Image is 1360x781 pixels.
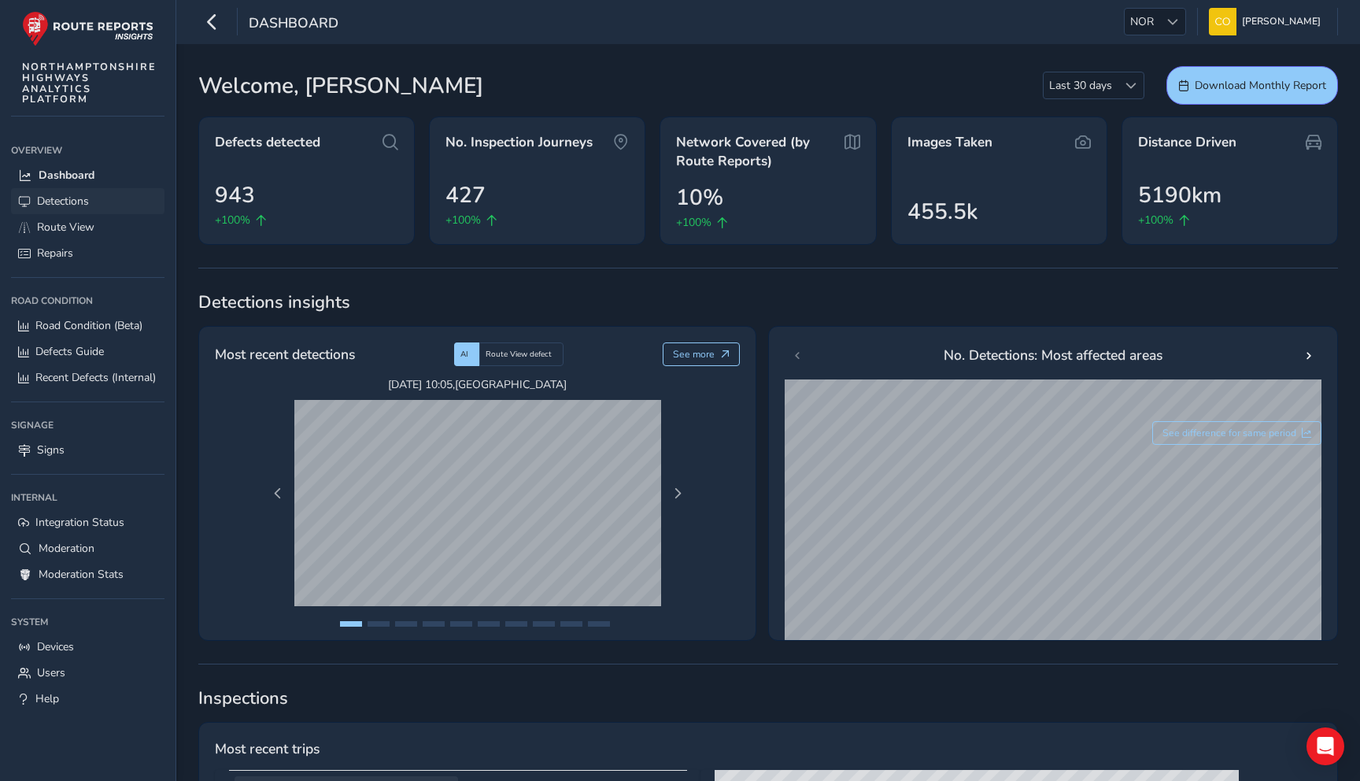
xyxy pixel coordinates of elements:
div: Road Condition [11,289,164,313]
span: 5190km [1138,179,1221,212]
span: Dashboard [39,168,94,183]
button: Page 1 [340,621,362,627]
span: +100% [1138,212,1173,228]
button: Page 10 [588,621,610,627]
button: Download Monthly Report [1166,66,1338,105]
div: AI [454,342,479,366]
span: Signs [37,442,65,457]
button: Page 4 [423,621,445,627]
button: Page 3 [395,621,417,627]
div: System [11,610,164,634]
a: Detections [11,188,164,214]
button: Page 2 [368,621,390,627]
div: Overview [11,139,164,162]
span: 10% [676,181,723,214]
span: Road Condition (Beta) [35,318,142,333]
span: Users [37,665,65,680]
span: No. Inspection Journeys [445,133,593,152]
span: See more [673,348,715,361]
button: Page 8 [533,621,555,627]
span: [PERSON_NAME] [1242,8,1321,35]
button: See difference for same period [1152,421,1322,445]
span: See difference for same period [1162,427,1296,439]
span: Repairs [37,246,73,261]
span: Images Taken [907,133,992,152]
button: Page 7 [505,621,527,627]
img: diamond-layout [1209,8,1236,35]
span: NORTHAMPTONSHIRE HIGHWAYS ANALYTICS PLATFORM [22,61,157,105]
span: Most recent trips [215,738,320,759]
span: NOR [1125,9,1159,35]
a: Signs [11,437,164,463]
span: Devices [37,639,74,654]
a: Integration Status [11,509,164,535]
span: Welcome, [PERSON_NAME] [198,69,483,102]
a: Road Condition (Beta) [11,313,164,339]
a: Moderation Stats [11,561,164,587]
button: Page 6 [478,621,500,627]
a: Help [11,686,164,712]
div: Open Intercom Messenger [1306,727,1344,765]
span: No. Detections: Most affected areas [944,345,1162,365]
span: Help [35,691,59,706]
span: Dashboard [249,13,338,35]
span: Defects Guide [35,344,104,359]
a: Recent Defects (Internal) [11,365,164,390]
div: Internal [11,486,164,509]
span: Most recent detections [215,344,355,365]
span: +100% [676,214,711,231]
button: Next Page [667,483,689,505]
a: Moderation [11,535,164,561]
span: Moderation Stats [39,567,124,582]
span: Network Covered (by Route Reports) [676,133,841,170]
span: AI [460,349,468,360]
a: Devices [11,634,164,660]
span: +100% [445,212,481,228]
span: 943 [215,179,255,212]
span: [DATE] 10:05 , [GEOGRAPHIC_DATA] [294,377,661,392]
a: Repairs [11,240,164,266]
span: Distance Driven [1138,133,1236,152]
div: Signage [11,413,164,437]
span: Integration Status [35,515,124,530]
span: Route View defect [486,349,552,360]
button: See more [663,342,741,366]
button: [PERSON_NAME] [1209,8,1326,35]
span: Detections insights [198,291,1338,314]
div: Route View defect [479,342,564,366]
span: 427 [445,179,486,212]
span: Moderation [39,541,94,556]
img: rr logo [22,11,153,46]
span: Download Monthly Report [1195,78,1326,93]
button: Page 5 [450,621,472,627]
a: Defects Guide [11,339,164,365]
span: Defects detected [215,133,320,152]
a: Users [11,660,164,686]
a: Dashboard [11,162,164,188]
span: Inspections [198,687,1338,710]
button: Previous Page [267,483,289,505]
span: +100% [215,212,250,228]
span: 455.5k [907,195,978,228]
span: Detections [37,194,89,209]
span: Route View [37,220,94,235]
span: Last 30 days [1044,72,1118,98]
button: Page 9 [560,621,582,627]
a: Route View [11,214,164,240]
span: Recent Defects (Internal) [35,370,156,385]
